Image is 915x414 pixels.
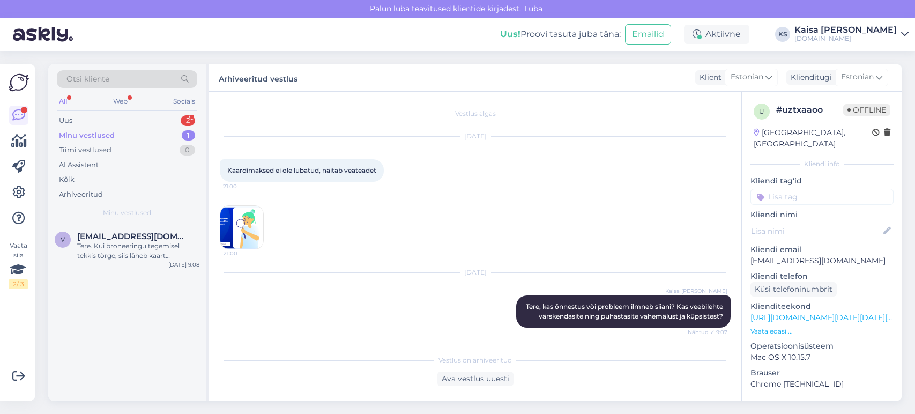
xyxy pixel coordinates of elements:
[843,104,890,116] span: Offline
[750,189,894,205] input: Lisa tag
[227,166,376,174] span: Kaardimaksed ei ole lubatud, näitab veateadet
[57,94,69,108] div: All
[103,208,151,218] span: Minu vestlused
[220,109,731,119] div: Vestlus algas
[695,72,721,83] div: Klient
[219,70,297,85] label: Arhiveeritud vestlus
[220,268,731,277] div: [DATE]
[9,72,29,93] img: Askly Logo
[775,27,790,42] div: KS
[750,159,894,169] div: Kliendi info
[180,145,195,156] div: 0
[750,244,894,255] p: Kliendi email
[224,249,264,257] span: 21:00
[438,356,512,365] span: Vestlus on arhiveeritud
[751,225,881,237] input: Lisa nimi
[521,4,546,13] span: Luba
[181,115,195,126] div: 2
[59,145,111,156] div: Tiimi vestlused
[750,175,894,187] p: Kliendi tag'id
[794,26,909,43] a: Kaisa [PERSON_NAME][DOMAIN_NAME]
[750,209,894,220] p: Kliendi nimi
[59,130,115,141] div: Minu vestlused
[111,94,130,108] div: Web
[59,189,103,200] div: Arhiveeritud
[750,341,894,352] p: Operatsioonisüsteem
[750,301,894,312] p: Klienditeekond
[776,103,843,116] div: # uztxaaoo
[182,130,195,141] div: 1
[526,302,725,320] span: Tere, kas õnnestus või probleem ilmneb siiani? Kas veebilehte värskendasite ning puhastasite vahe...
[220,206,263,249] img: Attachment
[759,107,764,115] span: u
[750,271,894,282] p: Kliendi telefon
[59,174,75,185] div: Kõik
[59,160,99,171] div: AI Assistent
[687,328,727,336] span: Nähtud ✓ 9:07
[731,71,763,83] span: Estonian
[794,34,897,43] div: [DOMAIN_NAME]
[500,29,520,39] b: Uus!
[794,26,897,34] div: Kaisa [PERSON_NAME]
[9,241,28,289] div: Vaata siia
[171,94,197,108] div: Socials
[66,73,109,85] span: Otsi kliente
[754,127,872,150] div: [GEOGRAPHIC_DATA], [GEOGRAPHIC_DATA]
[220,131,731,141] div: [DATE]
[77,232,189,241] span: viktoria.masalo@gmail.com
[750,282,837,297] div: Küsi telefoninumbrit
[223,182,263,190] span: 21:00
[684,25,749,44] div: Aktiivne
[750,352,894,363] p: Mac OS X 10.15.7
[750,367,894,379] p: Brauser
[168,261,199,269] div: [DATE] 9:08
[77,241,199,261] div: Tere. Kui broneeringu tegemisel tekkis tõrge, siis läheb kaart turvalisuse kaalutlusel lukku. Kaa...
[750,327,894,336] p: Vaata edasi ...
[786,72,832,83] div: Klienditugi
[750,255,894,267] p: [EMAIL_ADDRESS][DOMAIN_NAME]
[625,24,671,45] button: Emailid
[61,235,65,243] span: v
[500,28,621,41] div: Proovi tasuta juba täna:
[750,379,894,390] p: Chrome [TECHNICAL_ID]
[665,287,727,295] span: Kaisa [PERSON_NAME]
[437,372,514,386] div: Ava vestlus uuesti
[750,401,894,410] div: [PERSON_NAME]
[841,71,874,83] span: Estonian
[9,279,28,289] div: 2 / 3
[59,115,72,126] div: Uus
